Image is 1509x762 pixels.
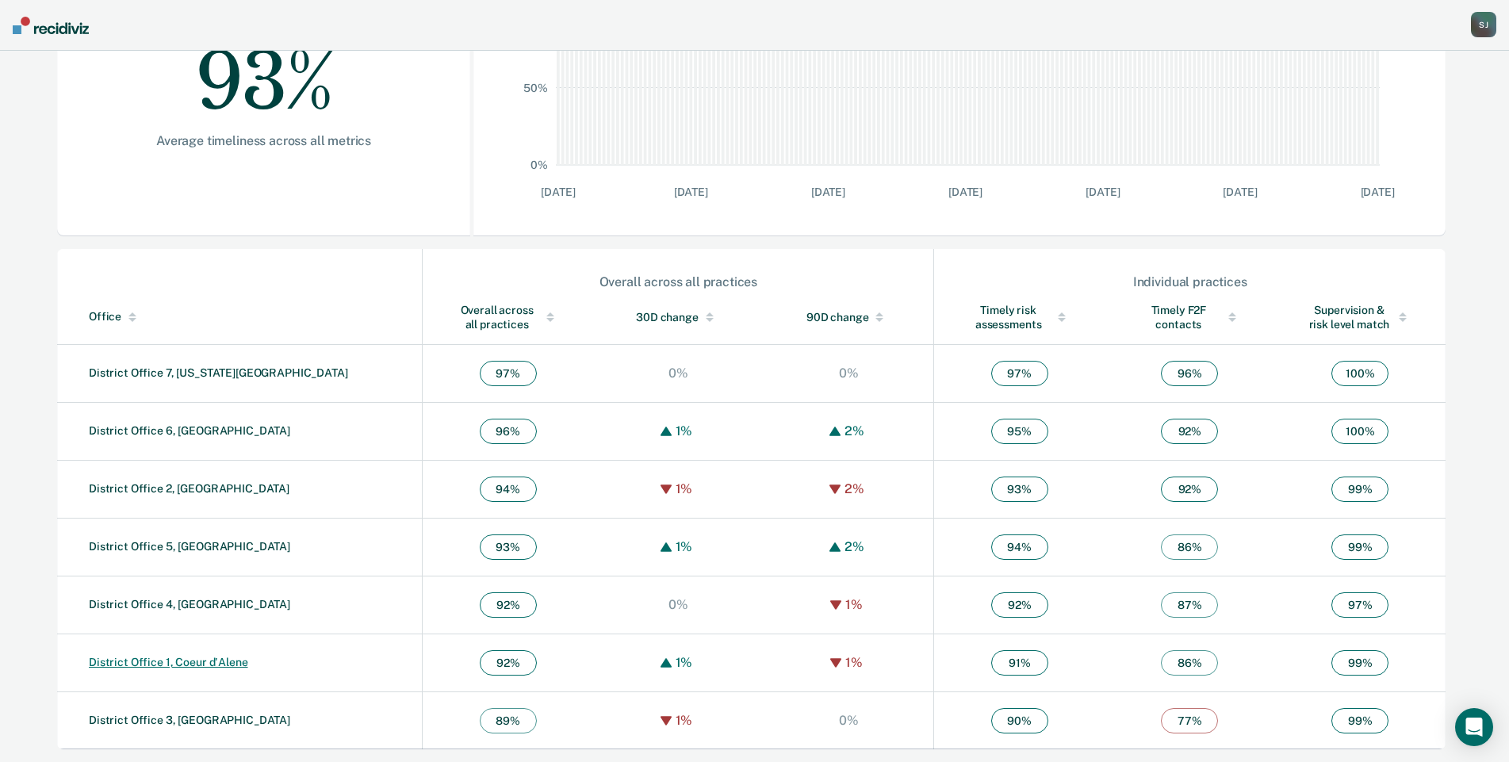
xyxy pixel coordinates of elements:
[1471,12,1496,37] div: S J
[948,186,982,198] text: [DATE]
[1331,361,1388,386] span: 100 %
[1086,186,1120,198] text: [DATE]
[841,481,868,496] div: 2%
[991,650,1048,676] span: 91 %
[1331,419,1388,444] span: 100 %
[934,290,1105,345] th: Toggle SortBy
[835,713,863,728] div: 0%
[1161,592,1218,618] span: 87 %
[89,656,248,668] a: District Office 1, Coeur d'Alene
[935,274,1445,289] div: Individual practices
[542,186,576,198] text: [DATE]
[991,419,1048,444] span: 95 %
[1331,592,1388,618] span: 97 %
[89,366,348,379] a: District Office 7, [US_STATE][GEOGRAPHIC_DATA]
[89,482,289,495] a: District Office 2, [GEOGRAPHIC_DATA]
[13,17,89,34] img: Recidiviz
[966,303,1073,331] div: Timely risk assessments
[480,650,537,676] span: 92 %
[841,423,868,438] div: 2%
[991,592,1048,618] span: 92 %
[841,539,868,554] div: 2%
[1331,650,1388,676] span: 99 %
[89,424,290,437] a: District Office 6, [GEOGRAPHIC_DATA]
[1224,186,1258,198] text: [DATE]
[89,598,290,611] a: District Office 4, [GEOGRAPHIC_DATA]
[1161,361,1218,386] span: 96 %
[991,477,1048,502] span: 93 %
[672,713,697,728] div: 1%
[811,186,845,198] text: [DATE]
[1161,419,1218,444] span: 92 %
[672,539,697,554] div: 1%
[593,290,764,345] th: Toggle SortBy
[625,310,732,324] div: 30D change
[1161,708,1218,733] span: 77 %
[672,481,697,496] div: 1%
[795,310,902,324] div: 90D change
[1161,477,1218,502] span: 92 %
[835,366,863,381] div: 0%
[664,597,692,612] div: 0%
[1471,12,1496,37] button: SJ
[89,714,290,726] a: District Office 3, [GEOGRAPHIC_DATA]
[991,708,1048,733] span: 90 %
[1161,534,1218,560] span: 86 %
[674,186,708,198] text: [DATE]
[841,597,867,612] div: 1%
[1455,708,1493,746] div: Open Intercom Messenger
[1331,477,1388,502] span: 99 %
[1105,290,1275,345] th: Toggle SortBy
[57,290,423,345] th: Toggle SortBy
[89,540,290,553] a: District Office 5, [GEOGRAPHIC_DATA]
[991,361,1048,386] span: 97 %
[480,708,537,733] span: 89 %
[108,6,419,133] div: 93%
[480,361,537,386] span: 97 %
[991,534,1048,560] span: 94 %
[672,423,697,438] div: 1%
[1161,650,1218,676] span: 86 %
[1361,186,1395,198] text: [DATE]
[1275,290,1446,345] th: Toggle SortBy
[1136,303,1243,331] div: Timely F2F contacts
[1331,534,1388,560] span: 99 %
[480,477,537,502] span: 94 %
[108,133,419,148] div: Average timeliness across all metrics
[423,274,933,289] div: Overall across all practices
[454,303,561,331] div: Overall across all practices
[1331,708,1388,733] span: 99 %
[480,592,537,618] span: 92 %
[89,310,416,324] div: Office
[664,366,692,381] div: 0%
[1307,303,1414,331] div: Supervision & risk level match
[672,655,697,670] div: 1%
[480,419,537,444] span: 96 %
[764,290,934,345] th: Toggle SortBy
[841,655,867,670] div: 1%
[480,534,537,560] span: 93 %
[423,290,593,345] th: Toggle SortBy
